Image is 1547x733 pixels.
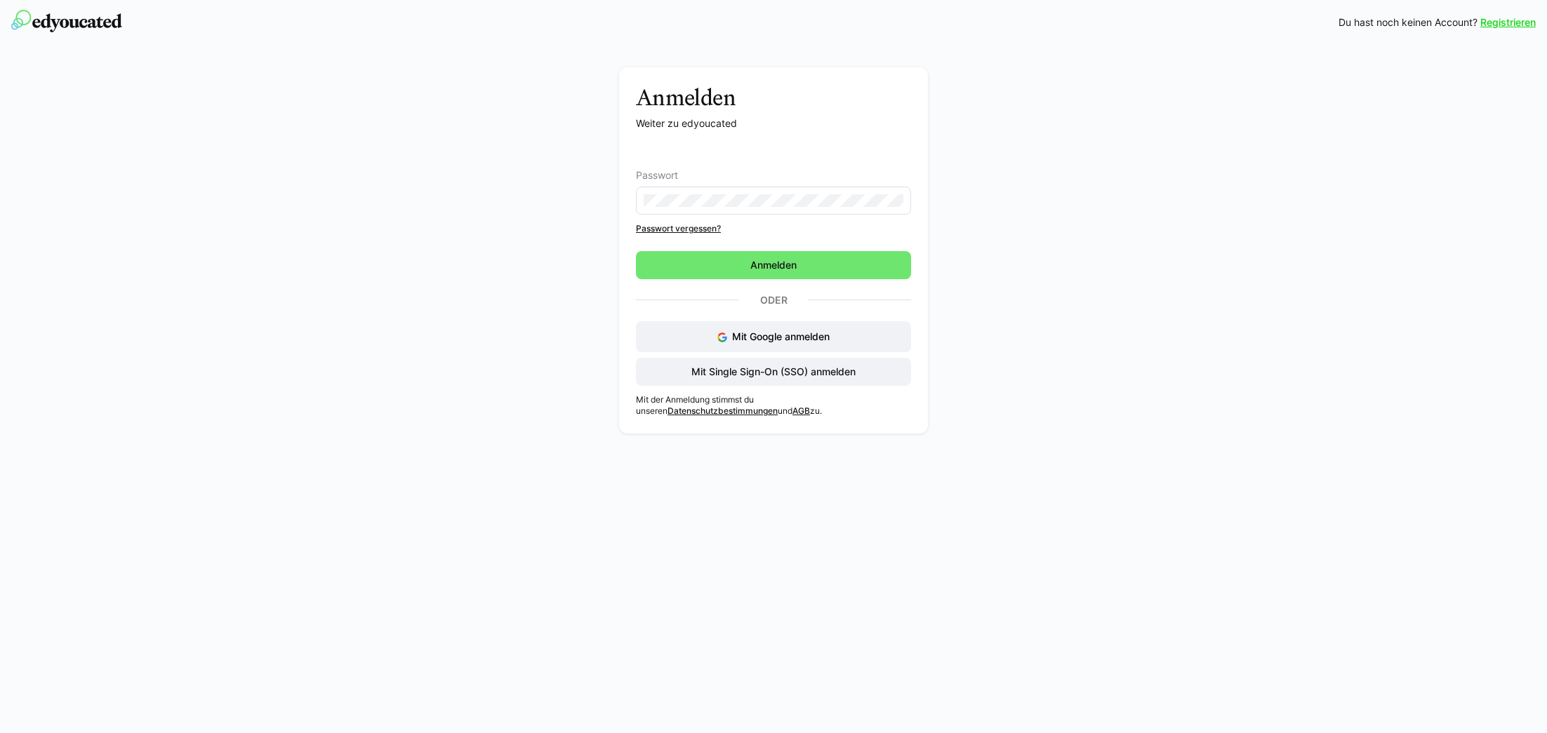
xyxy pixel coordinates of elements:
span: Du hast noch keinen Account? [1339,15,1478,29]
a: Passwort vergessen? [636,223,911,234]
a: Registrieren [1480,15,1536,29]
a: AGB [792,405,810,416]
span: Mit Single Sign-On (SSO) anmelden [689,365,858,379]
button: Mit Google anmelden [636,321,911,352]
span: Mit Google anmelden [732,330,830,342]
button: Anmelden [636,251,911,279]
img: edyoucated [11,10,122,32]
p: Oder [739,290,808,310]
p: Weiter zu edyoucated [636,116,911,130]
h3: Anmelden [636,84,911,111]
span: Anmelden [748,258,799,272]
a: Datenschutzbestimmungen [668,405,778,416]
button: Mit Single Sign-On (SSO) anmelden [636,358,911,386]
p: Mit der Anmeldung stimmst du unseren und zu. [636,394,911,417]
span: Passwort [636,170,678,181]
